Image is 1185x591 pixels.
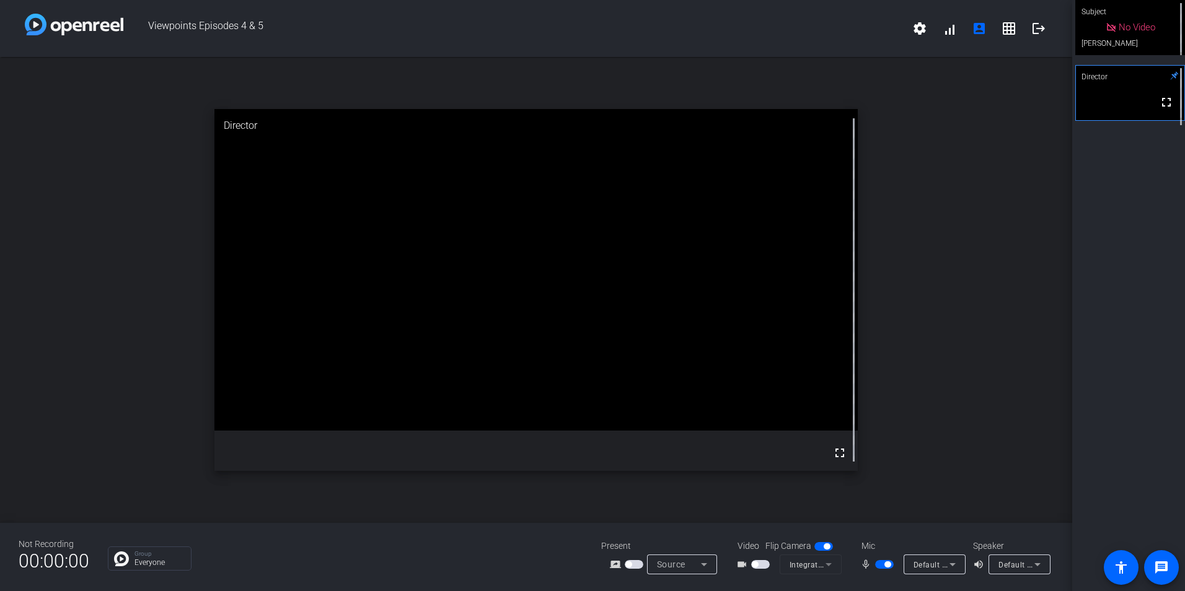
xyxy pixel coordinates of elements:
div: Speaker [973,540,1047,553]
mat-icon: videocam_outline [736,557,751,572]
div: Not Recording [19,538,89,551]
p: Group [134,551,185,557]
mat-icon: grid_on [1002,21,1016,36]
div: Mic [849,540,973,553]
img: white-gradient.svg [25,14,123,35]
mat-icon: fullscreen [1159,95,1174,110]
div: Present [601,540,725,553]
mat-icon: settings [912,21,927,36]
mat-icon: screen_share_outline [610,557,625,572]
div: Director [214,109,858,142]
mat-icon: logout [1031,21,1046,36]
p: Everyone [134,559,185,566]
span: Flip Camera [765,540,811,553]
mat-icon: mic_none [860,557,875,572]
span: Source [657,559,685,569]
span: 00:00:00 [19,546,89,576]
div: Director [1075,65,1185,89]
span: Default - Microphone Array (Realtek(R) Audio) [914,559,1079,569]
span: Default - Speakers (Realtek(R) Audio) [998,559,1132,569]
mat-icon: fullscreen [832,445,847,460]
span: No Video [1119,22,1155,33]
span: Video [738,540,759,553]
span: Viewpoints Episodes 4 & 5 [123,14,905,43]
mat-icon: account_box [972,21,987,36]
mat-icon: accessibility [1114,560,1129,575]
img: Chat Icon [114,551,129,566]
mat-icon: message [1154,560,1169,575]
button: signal_cellular_alt [935,14,964,43]
mat-icon: volume_up [973,557,988,572]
